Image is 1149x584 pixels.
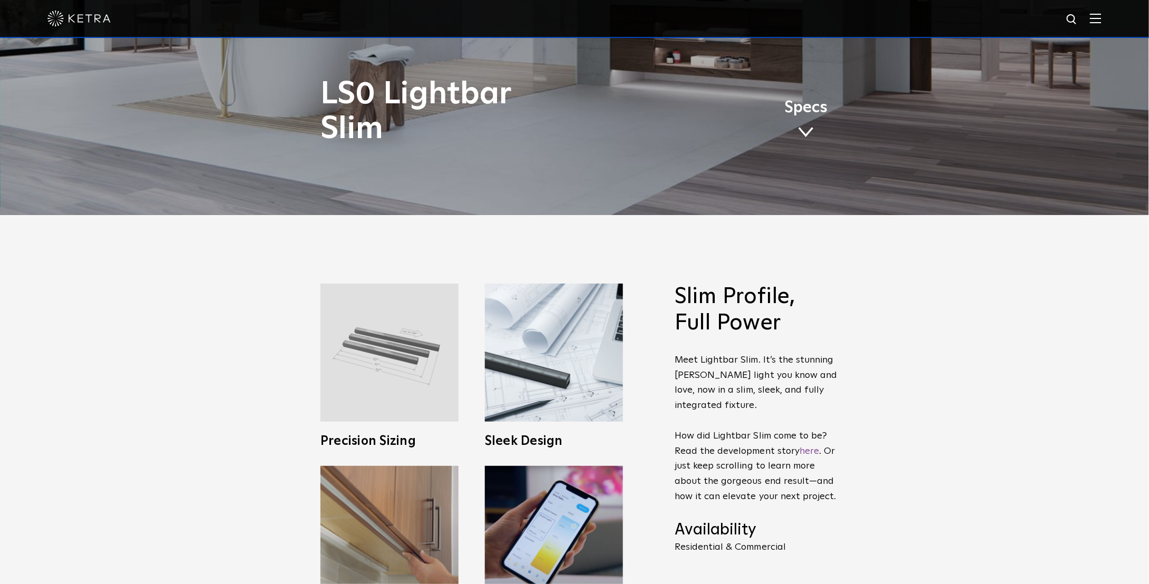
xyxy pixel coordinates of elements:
[1066,13,1079,26] img: search icon
[1090,13,1102,23] img: Hamburger%20Nav.svg
[675,353,838,504] p: Meet Lightbar Slim. It’s the stunning [PERSON_NAME] light you know and love, now in a slim, sleek...
[47,11,111,26] img: ketra-logo-2019-white
[800,446,819,456] a: here
[784,100,827,141] a: Specs
[320,435,459,447] h3: Precision Sizing
[485,284,623,422] img: L30_SlimProfile
[320,284,459,422] img: L30_Custom_Length_Black-2
[675,284,838,337] h2: Slim Profile, Full Power
[675,542,838,552] p: Residential & Commercial
[320,77,618,147] h1: LS0 Lightbar Slim
[485,435,623,447] h3: Sleek Design
[675,520,838,540] h4: Availability
[784,100,827,115] span: Specs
